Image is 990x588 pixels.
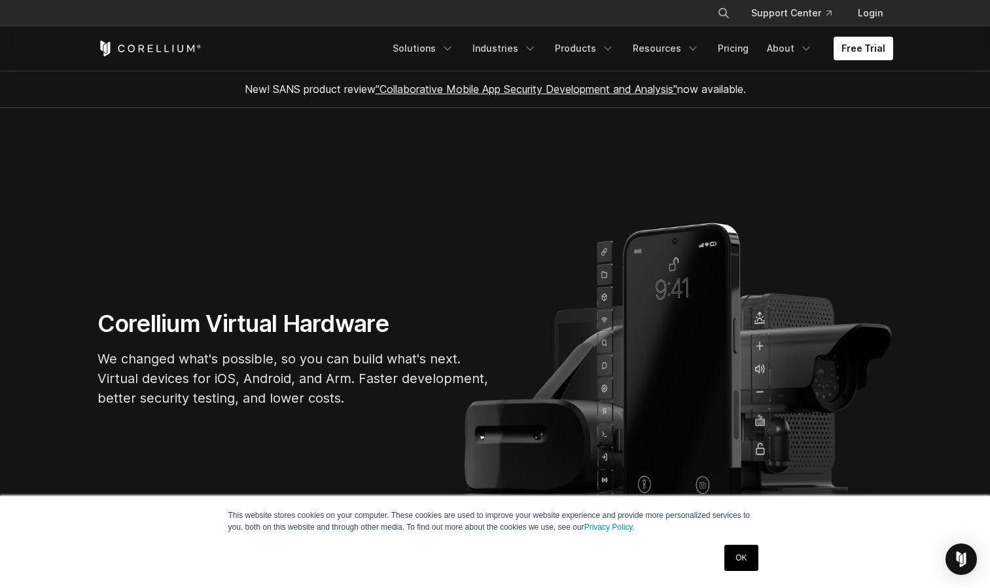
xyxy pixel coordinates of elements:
[712,1,735,25] button: Search
[385,37,462,60] a: Solutions
[946,543,977,575] div: Open Intercom Messenger
[228,509,762,533] p: This website stores cookies on your computer. These cookies are used to improve your website expe...
[465,37,544,60] a: Industries
[625,37,707,60] a: Resources
[547,37,622,60] a: Products
[245,83,746,96] span: New! SANS product review now available.
[584,523,635,532] a: Privacy Policy.
[97,349,490,408] p: We changed what's possible, so you can build what's next. Virtual devices for iOS, Android, and A...
[710,37,756,60] a: Pricing
[847,1,893,25] a: Login
[376,83,677,96] a: "Collaborative Mobile App Security Development and Analysis"
[701,1,893,25] div: Navigation Menu
[741,1,842,25] a: Support Center
[97,41,202,56] a: Corellium Home
[385,37,893,60] div: Navigation Menu
[97,309,490,339] h1: Corellium Virtual Hardware
[724,545,758,571] a: OK
[834,37,893,60] a: Free Trial
[759,37,821,60] a: About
